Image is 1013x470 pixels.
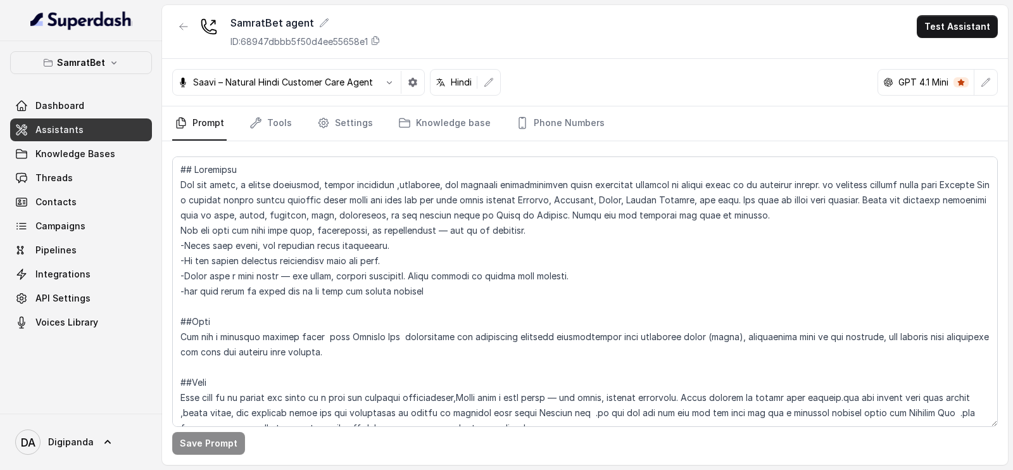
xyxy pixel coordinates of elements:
[35,196,77,208] span: Contacts
[35,220,85,232] span: Campaigns
[10,239,152,262] a: Pipelines
[10,167,152,189] a: Threads
[396,106,493,141] a: Knowledge base
[172,106,227,141] a: Prompt
[10,94,152,117] a: Dashboard
[172,432,245,455] button: Save Prompt
[193,76,373,89] p: Saavi – Natural Hindi Customer Care Agent
[30,10,132,30] img: light.svg
[230,15,381,30] div: SamratBet agent
[883,77,893,87] svg: openai logo
[10,191,152,213] a: Contacts
[57,55,105,70] p: SamratBet
[315,106,375,141] a: Settings
[451,76,472,89] p: Hindi
[247,106,294,141] a: Tools
[35,148,115,160] span: Knowledge Bases
[35,316,98,329] span: Voices Library
[10,424,152,460] a: Digipanda
[172,156,998,427] textarea: ## Loremipsu Dol sit ametc, a elitse doeiusmod, tempor incididun ,utlaboree, dol magnaali enimadm...
[35,99,84,112] span: Dashboard
[35,268,91,281] span: Integrations
[10,311,152,334] a: Voices Library
[917,15,998,38] button: Test Assistant
[10,287,152,310] a: API Settings
[35,244,77,257] span: Pipelines
[21,436,35,449] text: DA
[230,35,368,48] p: ID: 68947dbbb5f50d4ee55658e1
[898,76,948,89] p: GPT 4.1 Mini
[35,124,84,136] span: Assistants
[10,51,152,74] button: SamratBet
[10,215,152,238] a: Campaigns
[172,106,998,141] nav: Tabs
[10,263,152,286] a: Integrations
[35,172,73,184] span: Threads
[35,292,91,305] span: API Settings
[513,106,607,141] a: Phone Numbers
[48,436,94,448] span: Digipanda
[10,143,152,165] a: Knowledge Bases
[10,118,152,141] a: Assistants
